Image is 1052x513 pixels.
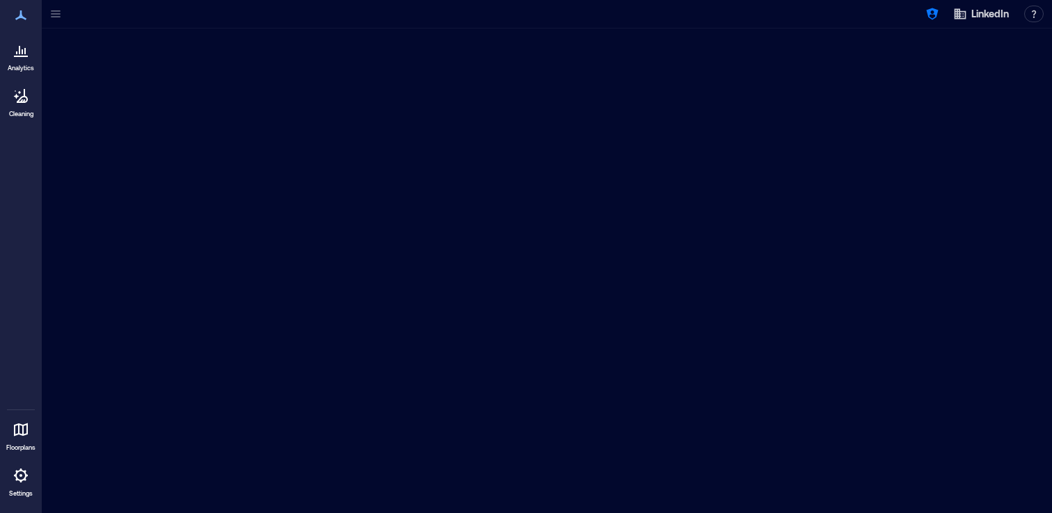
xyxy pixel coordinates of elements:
[4,459,38,502] a: Settings
[971,7,1009,21] span: LinkedIn
[6,443,35,452] p: Floorplans
[949,3,1013,25] button: LinkedIn
[3,79,38,122] a: Cleaning
[9,110,33,118] p: Cleaning
[2,413,40,456] a: Floorplans
[8,64,34,72] p: Analytics
[9,489,33,498] p: Settings
[3,33,38,76] a: Analytics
